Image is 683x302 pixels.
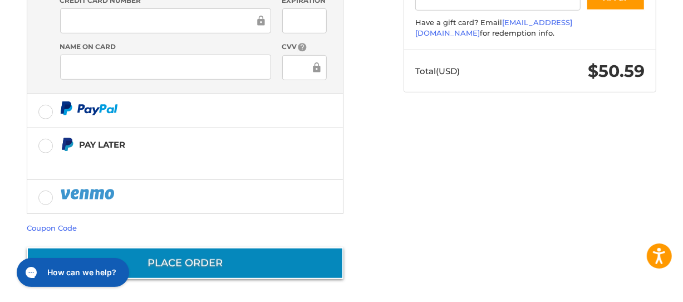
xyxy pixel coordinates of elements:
img: PayPal icon [60,187,117,201]
button: Place Order [27,247,343,279]
iframe: Gorgias live chat messenger [11,254,132,291]
div: Pay Later [79,135,292,154]
img: Pay Later icon [60,138,74,152]
img: PayPal icon [60,101,118,115]
label: CVV [282,42,327,52]
iframe: Google Customer Reviews [591,272,683,302]
span: Total (USD) [415,66,460,76]
a: Coupon Code [27,223,77,232]
iframe: PayPal Message 1 [60,157,293,166]
label: Name on Card [60,42,272,52]
span: $50.59 [588,61,645,81]
div: Have a gift card? Email for redemption info. [415,17,645,39]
